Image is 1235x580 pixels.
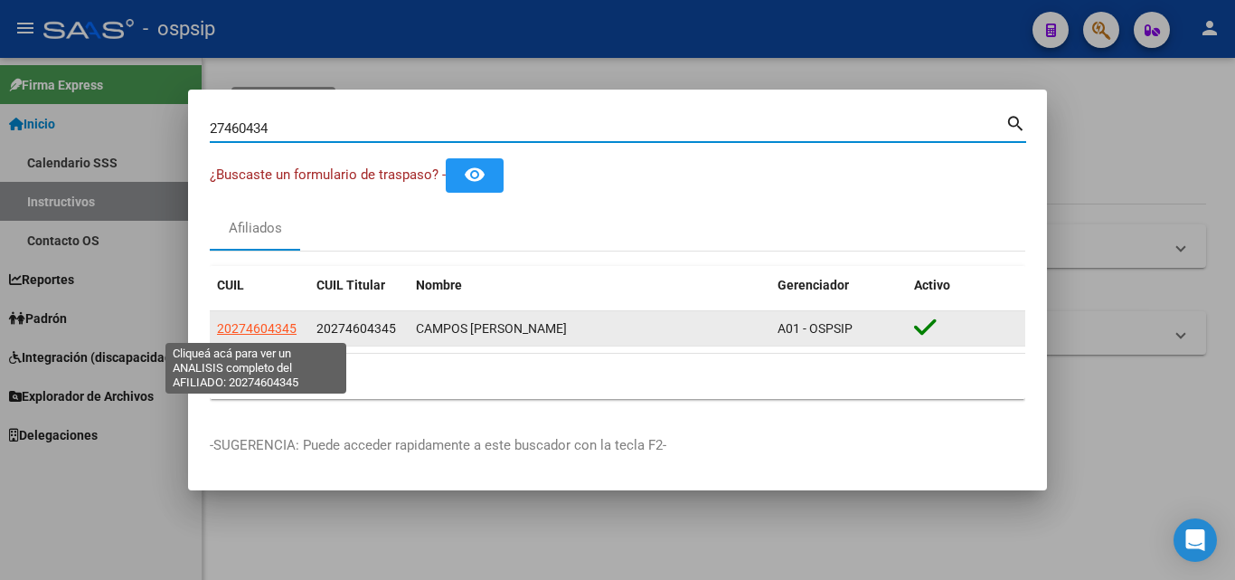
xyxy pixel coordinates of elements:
div: Afiliados [229,218,282,239]
span: CUIL Titular [316,278,385,292]
span: Activo [914,278,950,292]
datatable-header-cell: Nombre [409,266,770,305]
span: A01 - OSPSIP [778,321,853,336]
datatable-header-cell: CUIL [210,266,309,305]
span: 20274604345 [316,321,396,336]
span: CUIL [217,278,244,292]
mat-icon: remove_red_eye [464,164,486,185]
span: Nombre [416,278,462,292]
div: CAMPOS [PERSON_NAME] [416,319,763,339]
datatable-header-cell: Gerenciador [770,266,907,305]
div: 1 total [210,354,1025,399]
datatable-header-cell: CUIL Titular [309,266,409,305]
p: -SUGERENCIA: Puede acceder rapidamente a este buscador con la tecla F2- [210,435,1025,456]
datatable-header-cell: Activo [907,266,1025,305]
mat-icon: search [1005,111,1026,133]
span: Gerenciador [778,278,849,292]
span: ¿Buscaste un formulario de traspaso? - [210,166,446,183]
div: Open Intercom Messenger [1174,518,1217,562]
span: 20274604345 [217,321,297,336]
